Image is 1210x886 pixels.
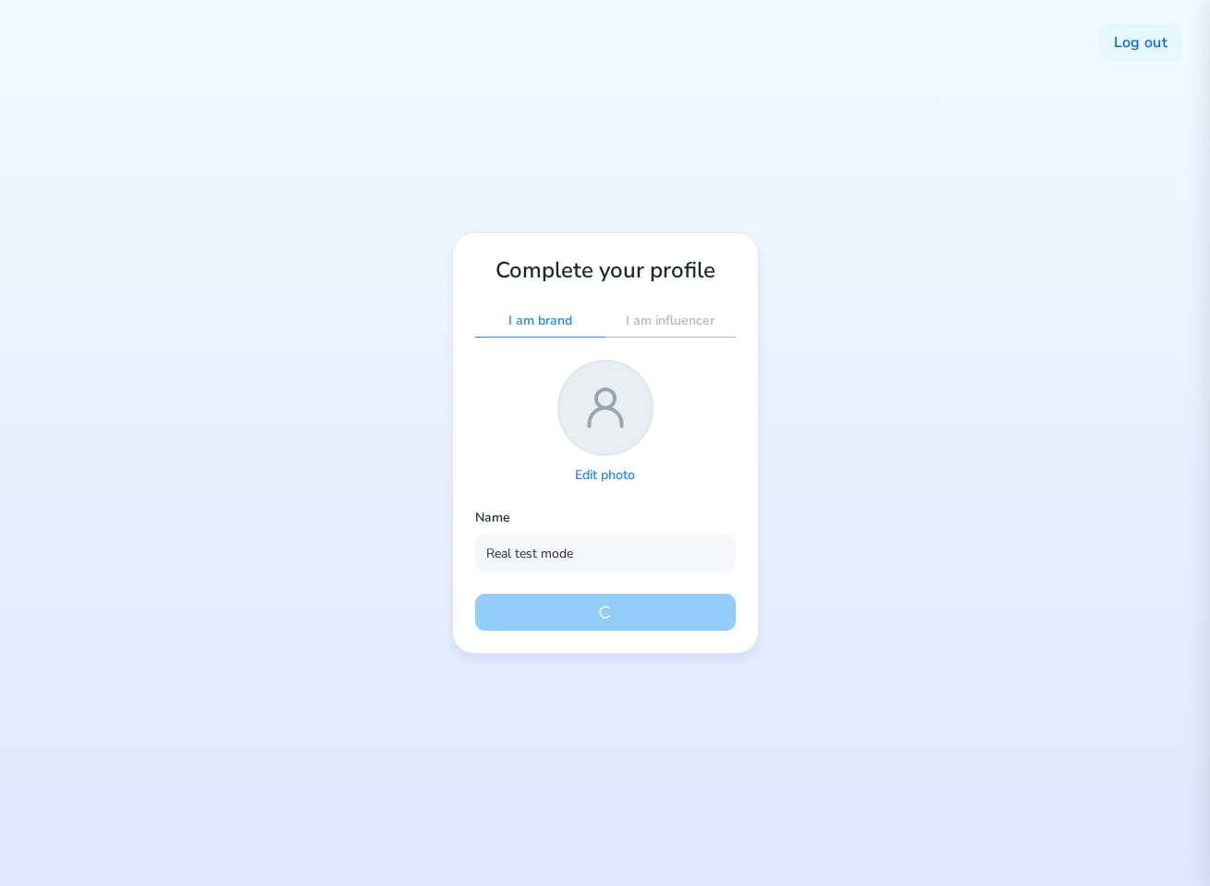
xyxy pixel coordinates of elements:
div: Name [475,510,736,535]
p: I am influencer [626,313,715,330]
p: Edit photo [575,467,635,485]
button: Log out [1099,24,1182,61]
h1: Complete your profile [475,255,736,285]
p: I am brand [508,313,572,330]
input: Name [475,535,736,572]
button: Continue [475,594,736,631]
